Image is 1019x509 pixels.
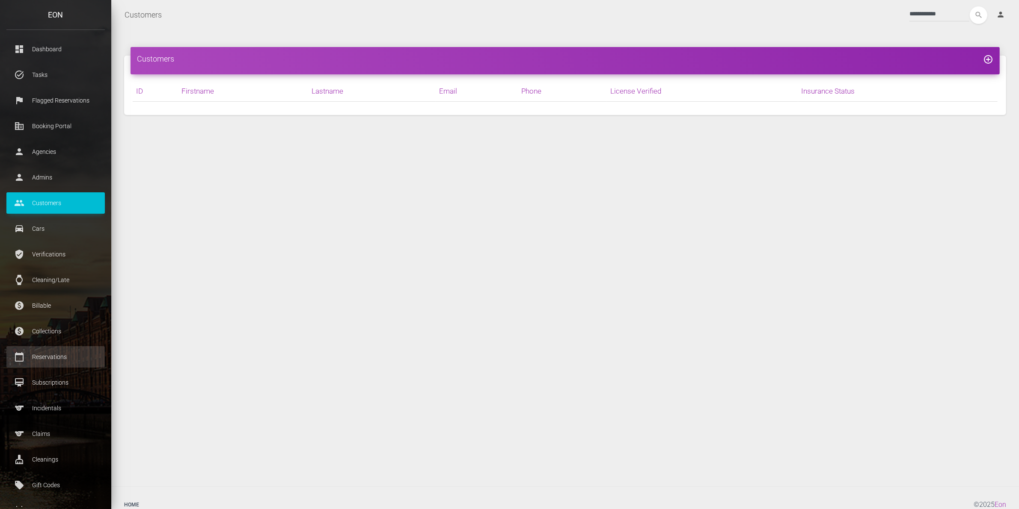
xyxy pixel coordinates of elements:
p: Reservations [13,350,98,363]
a: person Agencies [6,141,105,162]
a: Customers [125,4,162,26]
a: task_alt Tasks [6,64,105,85]
p: Cleaning/Late [13,274,98,286]
a: person Admins [6,167,105,188]
a: paid Collections [6,321,105,342]
p: Claims [13,427,98,440]
p: Gift Codes [13,479,98,491]
p: Flagged Reservations [13,94,98,107]
a: sports Incidentals [6,397,105,419]
p: Incidentals [13,402,98,415]
th: ID [133,81,178,102]
a: verified_user Verifications [6,244,105,265]
th: Phone [518,81,607,102]
a: cleaning_services Cleanings [6,449,105,470]
a: sports Claims [6,423,105,444]
a: calendar_today Reservations [6,346,105,368]
a: local_offer Gift Codes [6,474,105,496]
p: Subscriptions [13,376,98,389]
a: Eon [995,500,1006,509]
p: Cars [13,222,98,235]
p: Billable [13,299,98,312]
a: add_circle_outline [983,54,993,63]
th: Insurance Status [798,81,998,102]
a: person [990,6,1013,24]
p: Customers [13,197,98,209]
p: Cleanings [13,453,98,466]
button: search [970,6,987,24]
p: Agencies [13,145,98,158]
a: flag Flagged Reservations [6,90,105,111]
p: Dashboard [13,43,98,56]
a: corporate_fare Booking Portal [6,115,105,137]
a: dashboard Dashboard [6,38,105,60]
h4: Customers [137,53,993,64]
i: person [996,10,1005,19]
a: drive_eta Cars [6,218,105,239]
th: Email [436,81,518,102]
th: License Verified [607,81,798,102]
p: Booking Portal [13,120,98,132]
p: Tasks [13,68,98,81]
a: watch Cleaning/Late [6,269,105,291]
i: add_circle_outline [983,54,993,65]
p: Verifications [13,248,98,261]
a: card_membership Subscriptions [6,372,105,393]
a: paid Billable [6,295,105,316]
th: Lastname [308,81,436,102]
p: Admins [13,171,98,184]
p: Collections [13,325,98,338]
a: people Customers [6,192,105,214]
th: Firstname [178,81,308,102]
